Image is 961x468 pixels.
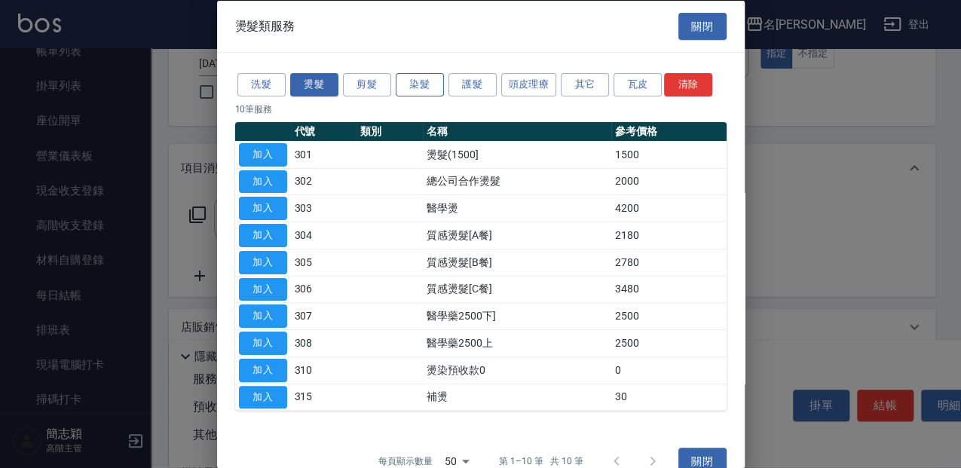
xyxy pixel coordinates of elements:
td: 305 [291,249,357,276]
td: 醫學藥2500上 [423,329,611,356]
button: 加入 [239,170,287,193]
td: 304 [291,222,357,249]
button: 加入 [239,224,287,247]
td: 0 [611,356,727,384]
p: 每頁顯示數量 [378,454,433,468]
button: 關閉 [678,12,727,40]
button: 加入 [239,250,287,274]
button: 剪髮 [343,73,391,96]
td: 燙髮(1500] [423,141,611,168]
td: 307 [291,302,357,329]
td: 醫學燙 [423,194,611,222]
span: 燙髮類服務 [235,18,295,33]
td: 306 [291,276,357,303]
button: 其它 [561,73,609,96]
button: 洗髮 [237,73,286,96]
td: 30 [611,384,727,411]
td: 3480 [611,276,727,303]
td: 質感燙髮[C餐] [423,276,611,303]
td: 302 [291,168,357,195]
td: 2000 [611,168,727,195]
td: 303 [291,194,357,222]
td: 燙染預收款0 [423,356,611,384]
button: 瓦皮 [614,73,662,96]
button: 燙髮 [290,73,338,96]
p: 第 1–10 筆 共 10 筆 [499,454,583,468]
td: 2180 [611,222,727,249]
td: 醫學藥2500下] [423,302,611,329]
td: 總公司合作燙髮 [423,168,611,195]
td: 4200 [611,194,727,222]
button: 加入 [239,197,287,220]
td: 質感燙髮[B餐] [423,249,611,276]
th: 類別 [357,121,423,141]
button: 清除 [664,73,712,96]
td: 310 [291,356,357,384]
td: 301 [291,141,357,168]
button: 護髮 [448,73,497,96]
button: 加入 [239,332,287,355]
button: 加入 [239,385,287,408]
button: 染髮 [396,73,444,96]
td: 2500 [611,302,727,329]
th: 名稱 [423,121,611,141]
th: 參考價格 [611,121,727,141]
p: 10 筆服務 [235,102,727,115]
td: 308 [291,329,357,356]
button: 加入 [239,358,287,381]
button: 頭皮理療 [501,73,557,96]
td: 質感燙髮[A餐] [423,222,611,249]
th: 代號 [291,121,357,141]
td: 2500 [611,329,727,356]
td: 1500 [611,141,727,168]
button: 加入 [239,277,287,301]
button: 加入 [239,142,287,166]
td: 315 [291,384,357,411]
button: 加入 [239,304,287,328]
td: 2780 [611,249,727,276]
td: 補燙 [423,384,611,411]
